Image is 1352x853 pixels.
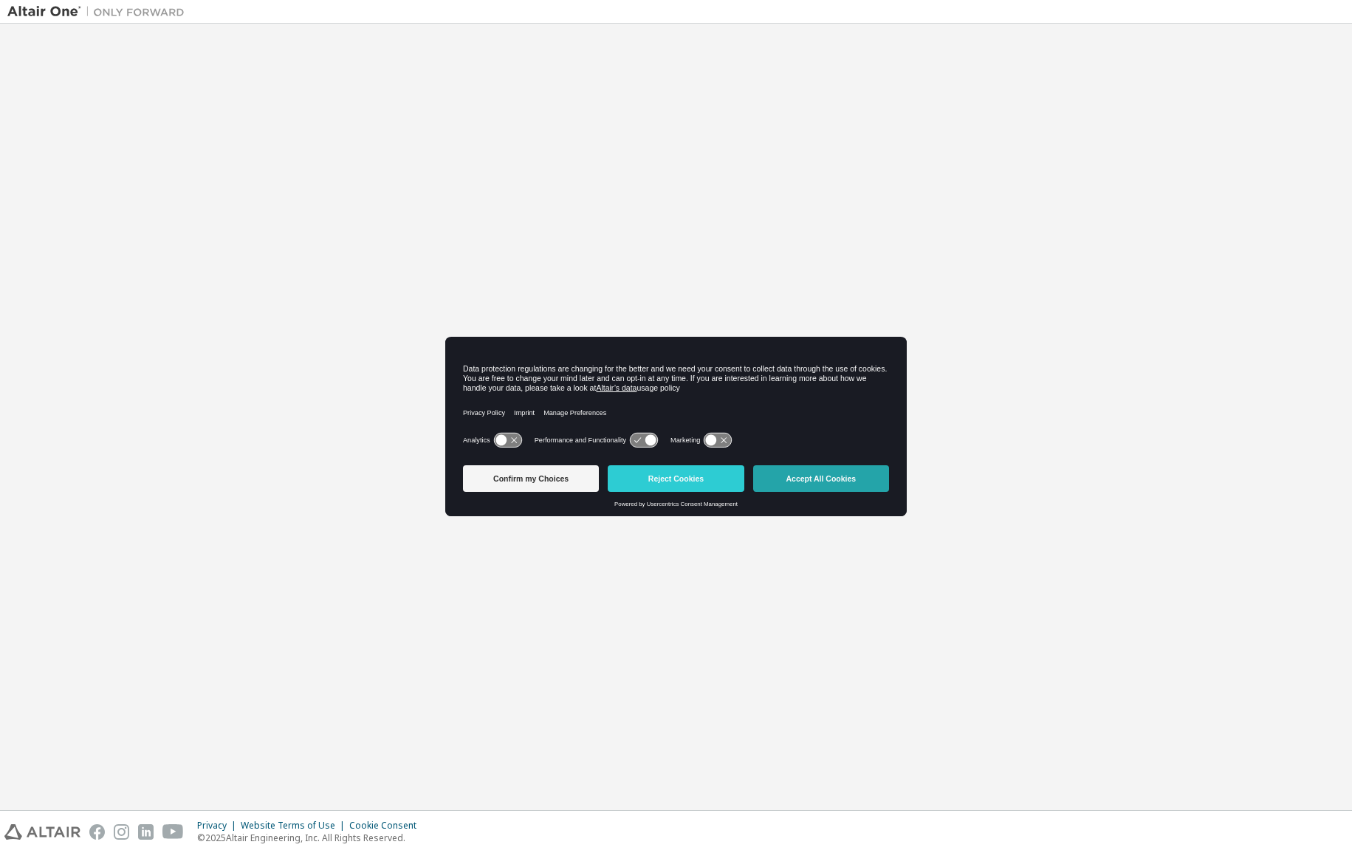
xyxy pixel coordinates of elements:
div: Website Terms of Use [241,820,349,832]
img: instagram.svg [114,824,129,840]
p: © 2025 Altair Engineering, Inc. All Rights Reserved. [197,832,425,844]
img: youtube.svg [162,824,184,840]
img: facebook.svg [89,824,105,840]
img: linkedin.svg [138,824,154,840]
div: Cookie Consent [349,820,425,832]
div: Privacy [197,820,241,832]
img: altair_logo.svg [4,824,80,840]
img: Altair One [7,4,192,19]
